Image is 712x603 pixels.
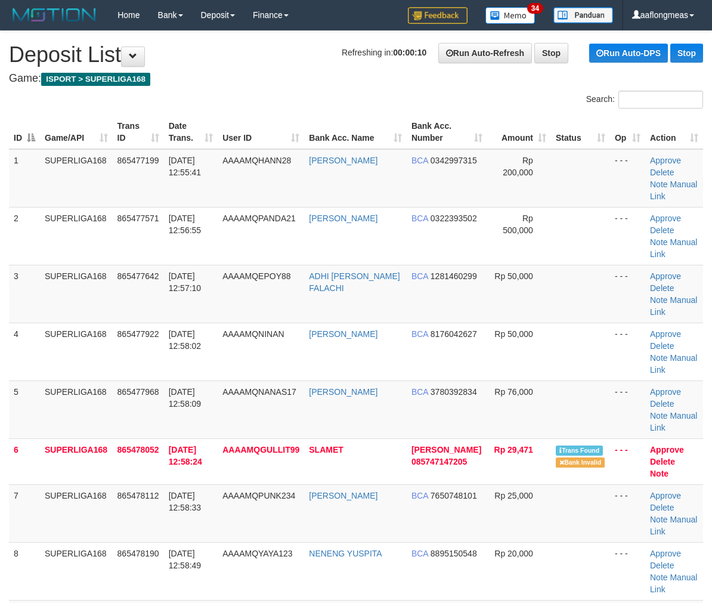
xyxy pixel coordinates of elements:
[494,329,533,339] span: Rp 50,000
[610,484,645,542] td: - - -
[503,156,533,177] span: Rp 200,000
[117,271,159,281] span: 865477642
[411,445,481,454] span: [PERSON_NAME]
[645,115,703,149] th: Action: activate to sort column ascending
[222,445,299,454] span: AAAAMQGULLIT99
[40,265,113,323] td: SUPERLIGA168
[503,214,533,235] span: Rp 500,000
[650,399,674,409] a: Delete
[9,73,703,85] h4: Game:
[650,353,697,375] a: Manual Link
[411,214,428,223] span: BCA
[650,503,674,512] a: Delete
[610,207,645,265] td: - - -
[650,225,674,235] a: Delete
[411,457,467,466] span: Copy 085747147205 to clipboard
[117,156,159,165] span: 865477199
[650,180,668,189] a: Note
[431,549,477,558] span: Copy 8895150548 to clipboard
[169,491,202,512] span: [DATE] 12:58:33
[9,43,703,67] h1: Deposit List
[650,168,674,177] a: Delete
[222,549,293,558] span: AAAAMQYAYA123
[218,115,304,149] th: User ID: activate to sort column ascending
[9,115,40,149] th: ID: activate to sort column descending
[169,329,202,351] span: [DATE] 12:58:02
[393,48,426,57] strong: 00:00:10
[169,271,202,293] span: [DATE] 12:57:10
[309,214,377,223] a: [PERSON_NAME]
[309,387,377,397] a: [PERSON_NAME]
[9,207,40,265] td: 2
[408,7,468,24] img: Feedback.jpg
[586,91,703,109] label: Search:
[117,329,159,339] span: 865477922
[650,515,668,524] a: Note
[117,491,159,500] span: 865478112
[309,491,377,500] a: [PERSON_NAME]
[650,295,697,317] a: Manual Link
[9,542,40,600] td: 8
[117,387,159,397] span: 865477968
[169,156,202,177] span: [DATE] 12:55:41
[494,271,533,281] span: Rp 50,000
[431,156,477,165] span: Copy 0342997315 to clipboard
[169,387,202,409] span: [DATE] 12:58:09
[650,353,668,363] a: Note
[650,180,697,201] a: Manual Link
[309,445,343,454] a: SLAMET
[41,73,150,86] span: ISPORT > SUPERLIGA168
[650,491,681,500] a: Approve
[650,237,697,259] a: Manual Link
[494,445,533,454] span: Rp 29,471
[610,438,645,484] td: - - -
[222,387,296,397] span: AAAAMQNANAS17
[650,295,668,305] a: Note
[650,341,674,351] a: Delete
[527,3,543,14] span: 34
[169,214,202,235] span: [DATE] 12:56:55
[9,484,40,542] td: 7
[650,283,674,293] a: Delete
[610,542,645,600] td: - - -
[9,381,40,438] td: 5
[610,381,645,438] td: - - -
[485,7,535,24] img: Button%20Memo.svg
[610,265,645,323] td: - - -
[9,265,40,323] td: 3
[411,491,428,500] span: BCA
[650,549,681,558] a: Approve
[650,573,668,582] a: Note
[222,156,291,165] span: AAAAMQHANN28
[9,149,40,208] td: 1
[589,44,668,63] a: Run Auto-DPS
[431,271,477,281] span: Copy 1281460299 to clipboard
[487,115,551,149] th: Amount: activate to sort column ascending
[117,549,159,558] span: 865478190
[556,446,603,456] span: Similar transaction found
[650,387,681,397] a: Approve
[40,438,113,484] td: SUPERLIGA168
[164,115,218,149] th: Date Trans.: activate to sort column ascending
[650,237,668,247] a: Note
[438,43,532,63] a: Run Auto-Refresh
[309,156,377,165] a: [PERSON_NAME]
[222,214,296,223] span: AAAAMQPANDA21
[411,387,428,397] span: BCA
[411,156,428,165] span: BCA
[304,115,407,149] th: Bank Acc. Name: activate to sort column ascending
[650,469,668,478] a: Note
[407,115,487,149] th: Bank Acc. Number: activate to sort column ascending
[431,329,477,339] span: Copy 8176042627 to clipboard
[411,549,428,558] span: BCA
[169,445,202,466] span: [DATE] 12:58:24
[342,48,426,57] span: Refreshing in:
[494,387,533,397] span: Rp 76,000
[309,549,382,558] a: NENENG YUSPITA
[411,329,428,339] span: BCA
[222,491,295,500] span: AAAAMQPUNK234
[40,149,113,208] td: SUPERLIGA168
[551,115,610,149] th: Status: activate to sort column ascending
[40,207,113,265] td: SUPERLIGA168
[411,271,428,281] span: BCA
